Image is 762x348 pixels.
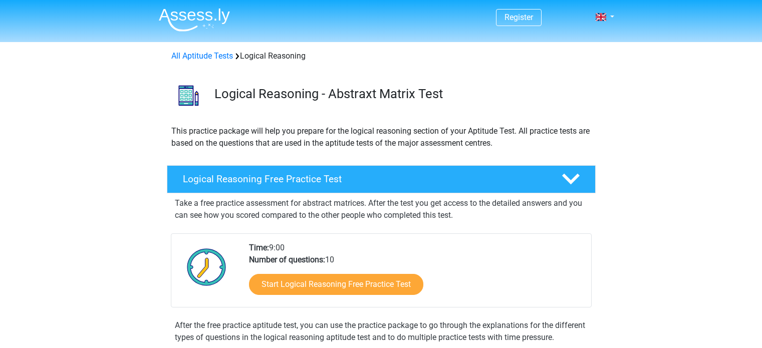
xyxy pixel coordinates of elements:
[249,255,325,264] b: Number of questions:
[163,165,600,193] a: Logical Reasoning Free Practice Test
[175,197,588,221] p: Take a free practice assessment for abstract matrices. After the test you get access to the detai...
[167,74,210,117] img: logical reasoning
[241,242,591,307] div: 9:00 10
[171,125,591,149] p: This practice package will help you prepare for the logical reasoning section of your Aptitude Te...
[171,51,233,61] a: All Aptitude Tests
[183,173,546,185] h4: Logical Reasoning Free Practice Test
[249,243,269,252] b: Time:
[181,242,232,292] img: Clock
[159,8,230,32] img: Assessly
[167,50,595,62] div: Logical Reasoning
[171,319,592,343] div: After the free practice aptitude test, you can use the practice package to go through the explana...
[249,274,423,295] a: Start Logical Reasoning Free Practice Test
[214,86,588,102] h3: Logical Reasoning - Abstraxt Matrix Test
[504,13,533,22] a: Register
